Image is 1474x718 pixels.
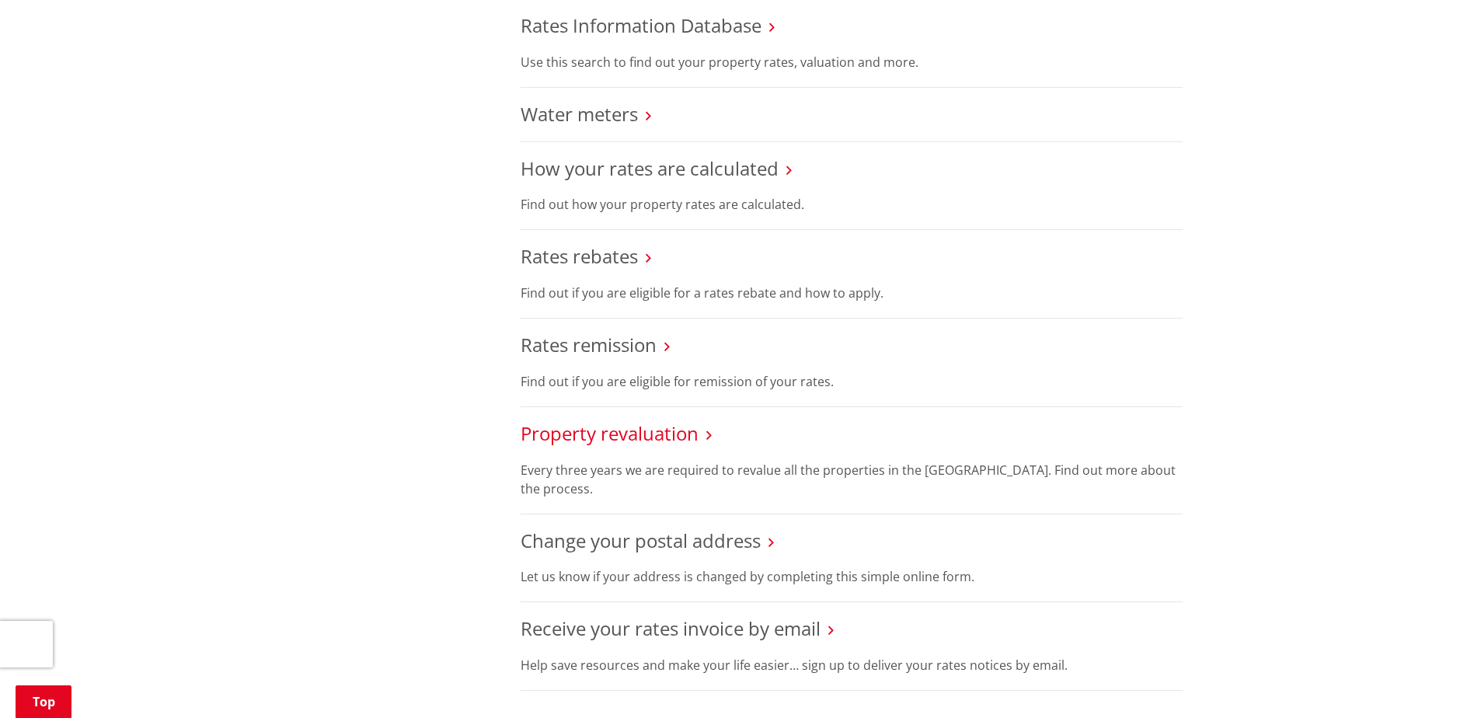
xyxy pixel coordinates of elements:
a: Rates remission [521,332,657,357]
a: Rates Information Database [521,12,761,38]
a: Receive your rates invoice by email [521,615,821,641]
p: Help save resources and make your life easier… sign up to deliver your rates notices by email. [521,656,1183,674]
p: Find out if you are eligible for remission of your rates. [521,372,1183,391]
a: Change your postal address [521,528,761,553]
a: Top [16,685,71,718]
a: Rates rebates [521,243,638,269]
p: Use this search to find out your property rates, valuation and more. [521,53,1183,71]
p: Find out if you are eligible for a rates rebate and how to apply. [521,284,1183,302]
p: Every three years we are required to revalue all the properties in the [GEOGRAPHIC_DATA]. Find ou... [521,461,1183,498]
p: Let us know if your address is changed by completing this simple online form. [521,567,1183,586]
iframe: Messenger Launcher [1403,653,1458,709]
a: How your rates are calculated [521,155,779,181]
p: Find out how your property rates are calculated. [521,195,1183,214]
a: Property revaluation [521,420,699,446]
a: Water meters [521,101,638,127]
